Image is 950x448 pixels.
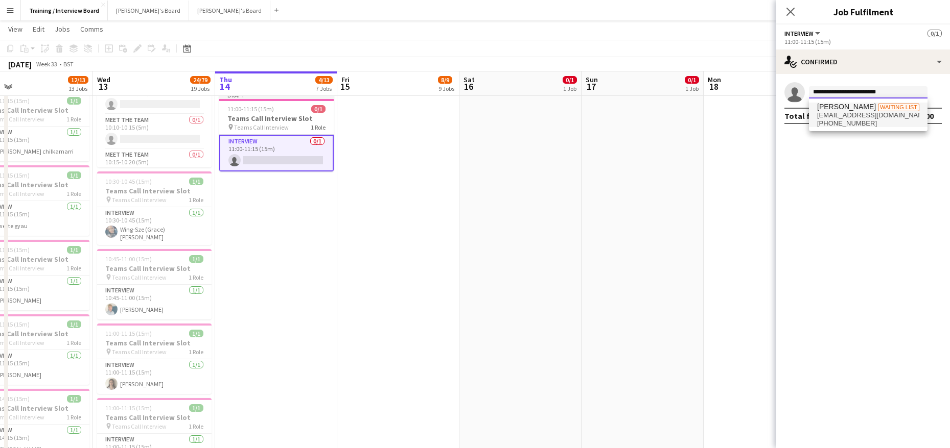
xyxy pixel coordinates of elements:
[8,24,22,34] span: View
[96,81,110,92] span: 13
[316,85,332,92] div: 7 Jobs
[817,119,919,128] span: +447801059481
[66,190,81,197] span: 1 Role
[685,85,699,92] div: 1 Job
[66,413,81,421] span: 1 Role
[191,85,210,92] div: 19 Jobs
[55,24,70,34] span: Jobs
[66,115,81,123] span: 1 Role
[97,264,212,273] h3: Teams Call Interview Slot
[586,75,598,84] span: Sun
[189,255,203,263] span: 1/1
[706,81,721,92] span: 18
[33,24,44,34] span: Edit
[189,422,203,430] span: 1 Role
[219,135,334,171] app-card-role: Interview0/111:00-11:15 (15m)
[234,123,289,131] span: Teams Call Interview
[29,22,49,36] a: Edit
[685,76,699,84] span: 0/1
[97,413,212,422] h3: Teams Call Interview Slot
[189,330,203,337] span: 1/1
[97,80,212,114] app-card-role: Meet The Team0/110:05-10:10 (5m)
[97,75,110,84] span: Wed
[784,38,942,45] div: 11:00-11:15 (15m)
[105,404,152,412] span: 11:00-11:15 (15m)
[189,404,203,412] span: 1/1
[21,1,108,20] button: Training / Interview Board
[311,105,326,113] span: 0/1
[97,359,212,394] app-card-role: Interview1/111:00-11:15 (15m)[PERSON_NAME]
[219,114,334,123] h3: Teams Call Interview Slot
[105,255,152,263] span: 10:45-11:00 (15m)
[108,1,189,20] button: [PERSON_NAME]'s Board
[311,123,326,131] span: 1 Role
[563,76,577,84] span: 0/1
[784,30,822,37] button: Interview
[97,249,212,319] app-job-card: 10:45-11:00 (15m)1/1Teams Call Interview Slot Teams Call Interview1 RoleInterview1/110:45-11:00 (...
[68,76,88,84] span: 12/13
[189,178,203,185] span: 1/1
[928,30,942,37] span: 0/1
[817,103,876,111] span: Stewart Teague
[97,186,212,195] h3: Teams Call Interview Slot
[97,285,212,319] app-card-role: Interview1/110:45-11:00 (15m)[PERSON_NAME]
[112,273,167,281] span: Teams Call Interview
[189,273,203,281] span: 1 Role
[708,75,721,84] span: Mon
[189,196,203,204] span: 1 Role
[219,91,334,171] app-job-card: Draft11:00-11:15 (15m)0/1Teams Call Interview Slot Teams Call Interview1 RoleInterview0/111:00-11...
[190,76,211,84] span: 24/79
[340,81,350,92] span: 15
[776,49,950,74] div: Confirmed
[784,111,819,121] div: Total fee
[878,104,919,111] span: Waiting list
[112,196,167,204] span: Teams Call Interview
[563,85,576,92] div: 1 Job
[341,75,350,84] span: Fri
[315,76,333,84] span: 4/13
[218,81,232,92] span: 14
[67,171,81,179] span: 1/1
[8,59,32,69] div: [DATE]
[97,171,212,245] app-job-card: 10:30-10:45 (15m)1/1Teams Call Interview Slot Teams Call Interview1 RoleInterview1/110:30-10:45 (...
[80,24,103,34] span: Comms
[63,60,74,68] div: BST
[438,85,454,92] div: 9 Jobs
[584,81,598,92] span: 17
[438,76,452,84] span: 8/9
[817,111,919,119] span: stewartteague@yahoo.co.uk
[189,1,270,20] button: [PERSON_NAME]'s Board
[97,114,212,149] app-card-role: Meet The Team0/110:10-10:15 (5m)
[76,22,107,36] a: Comms
[66,264,81,272] span: 1 Role
[189,348,203,356] span: 1 Role
[51,22,74,36] a: Jobs
[66,339,81,346] span: 1 Role
[67,320,81,328] span: 1/1
[67,395,81,403] span: 1/1
[227,105,274,113] span: 11:00-11:15 (15m)
[219,75,232,84] span: Thu
[4,22,27,36] a: View
[68,85,88,92] div: 13 Jobs
[97,323,212,394] app-job-card: 11:00-11:15 (15m)1/1Teams Call Interview Slot Teams Call Interview1 RoleInterview1/111:00-11:15 (...
[97,149,212,184] app-card-role: Meet The Team0/110:15-10:20 (5m)
[67,97,81,105] span: 1/1
[34,60,59,68] span: Week 33
[105,178,152,185] span: 10:30-10:45 (15m)
[784,30,814,37] span: Interview
[462,81,475,92] span: 16
[67,246,81,254] span: 1/1
[97,207,212,245] app-card-role: Interview1/110:30-10:45 (15m)Wing-Sze (Grace) [PERSON_NAME]
[105,330,152,337] span: 11:00-11:15 (15m)
[776,5,950,18] h3: Job Fulfilment
[464,75,475,84] span: Sat
[112,422,167,430] span: Teams Call Interview
[112,348,167,356] span: Teams Call Interview
[97,338,212,347] h3: Teams Call Interview Slot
